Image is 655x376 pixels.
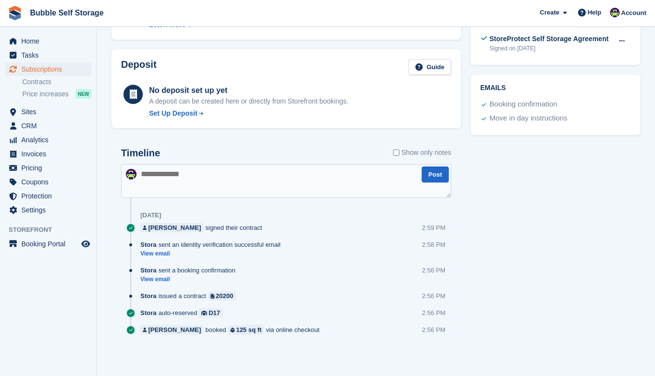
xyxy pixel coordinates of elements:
[26,5,107,21] a: Bubble Self Storage
[422,223,445,232] div: 2:59 PM
[121,148,160,159] h2: Timeline
[21,48,79,62] span: Tasks
[5,161,91,175] a: menu
[8,6,22,20] img: stora-icon-8386f47178a22dfd0bd8f6a31ec36ba5ce8667c1dd55bd0f319d3a0aa187defe.svg
[21,119,79,133] span: CRM
[140,223,203,232] a: [PERSON_NAME]
[489,113,567,124] div: Move in day instructions
[121,59,156,75] h2: Deposit
[22,77,91,87] a: Contracts
[5,133,91,147] a: menu
[236,325,262,334] div: 125 sq ft
[422,266,445,275] div: 2:56 PM
[140,240,285,249] div: sent an identity verification successful email
[21,147,79,161] span: Invoices
[140,308,228,317] div: auto-reserved
[126,169,137,180] img: Tom Gilmore
[5,203,91,217] a: menu
[5,62,91,76] a: menu
[489,44,609,53] div: Signed on [DATE]
[409,59,451,75] a: Guide
[588,8,601,17] span: Help
[140,308,156,317] span: Stora
[5,119,91,133] a: menu
[148,223,201,232] div: [PERSON_NAME]
[540,8,559,17] span: Create
[140,266,156,275] span: Stora
[140,250,285,258] a: View email
[9,225,96,235] span: Storefront
[140,325,203,334] a: [PERSON_NAME]
[5,34,91,48] a: menu
[22,89,91,99] a: Price increases NEW
[140,291,156,301] span: Stora
[149,108,349,119] a: Set Up Deposit
[393,148,399,158] input: Show only notes
[21,161,79,175] span: Pricing
[5,105,91,119] a: menu
[610,8,620,17] img: Tom Gilmore
[140,291,241,301] div: issued a contract
[22,90,69,99] span: Price increases
[21,237,79,251] span: Booking Portal
[80,238,91,250] a: Preview store
[621,8,646,18] span: Account
[149,108,198,119] div: Set Up Deposit
[76,89,91,99] div: NEW
[21,175,79,189] span: Coupons
[140,240,156,249] span: Stora
[21,62,79,76] span: Subscriptions
[5,175,91,189] a: menu
[5,237,91,251] a: menu
[422,291,445,301] div: 2:56 PM
[422,308,445,317] div: 2:56 PM
[209,308,220,317] div: D17
[5,48,91,62] a: menu
[140,275,240,284] a: View email
[21,203,79,217] span: Settings
[489,99,557,110] div: Booking confirmation
[5,189,91,203] a: menu
[422,325,445,334] div: 2:56 PM
[148,325,201,334] div: [PERSON_NAME]
[21,189,79,203] span: Protection
[228,325,264,334] a: 125 sq ft
[199,308,222,317] a: D17
[480,84,631,92] h2: Emails
[140,211,161,219] div: [DATE]
[140,223,267,232] div: signed their contract
[140,266,240,275] div: sent a booking confirmation
[149,96,349,106] p: A deposit can be created here or directly from Storefront bookings.
[422,240,445,249] div: 2:58 PM
[489,34,609,44] div: StoreProtect Self Storage Agreement
[21,105,79,119] span: Sites
[149,85,349,96] div: No deposit set up yet
[208,291,236,301] a: 20200
[140,325,324,334] div: booked via online checkout
[21,34,79,48] span: Home
[5,147,91,161] a: menu
[216,291,233,301] div: 20200
[393,148,451,158] label: Show only notes
[422,166,449,182] button: Post
[21,133,79,147] span: Analytics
